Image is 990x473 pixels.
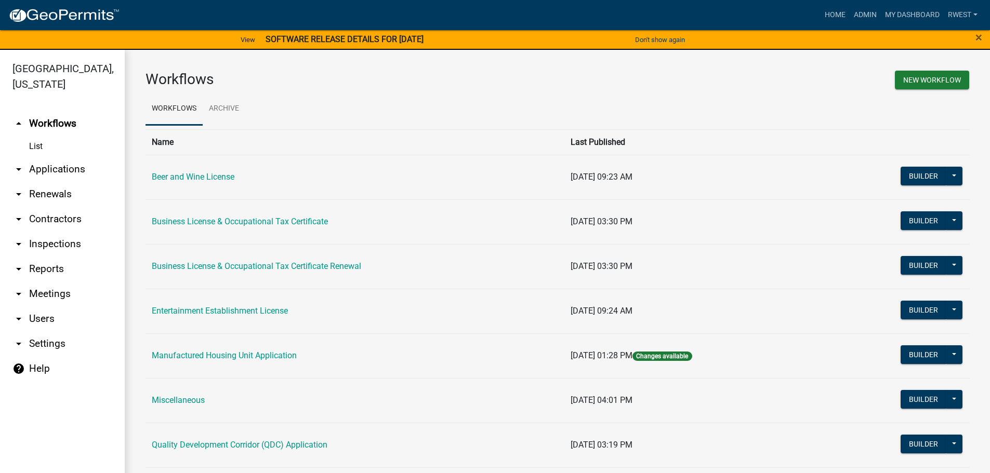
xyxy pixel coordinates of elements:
span: Changes available [632,352,692,361]
a: Business License & Occupational Tax Certificate [152,217,328,226]
button: Don't show again [631,31,689,48]
span: [DATE] 03:19 PM [571,440,632,450]
i: arrow_drop_down [12,288,25,300]
i: help [12,362,25,375]
i: arrow_drop_down [12,263,25,275]
button: Builder [901,167,946,185]
a: Miscellaneous [152,395,205,405]
th: Name [146,129,564,155]
a: Business License & Occupational Tax Certificate Renewal [152,261,361,271]
button: Builder [901,301,946,319]
i: arrow_drop_up [12,117,25,130]
a: Beer and Wine License [152,172,234,182]
span: [DATE] 03:30 PM [571,261,632,271]
span: [DATE] 04:01 PM [571,395,632,405]
a: Quality Development Corridor (QDC) Application [152,440,327,450]
button: Builder [901,345,946,364]
span: [DATE] 03:30 PM [571,217,632,226]
button: Builder [901,390,946,409]
i: arrow_drop_down [12,238,25,250]
i: arrow_drop_down [12,213,25,225]
span: [DATE] 09:24 AM [571,306,632,316]
a: Archive [203,92,245,126]
a: Workflows [146,92,203,126]
i: arrow_drop_down [12,337,25,350]
button: Builder [901,435,946,453]
h3: Workflows [146,71,550,88]
a: rwest [944,5,982,25]
i: arrow_drop_down [12,313,25,325]
span: × [975,30,982,45]
a: My Dashboard [881,5,944,25]
button: New Workflow [895,71,969,89]
a: Entertainment Establishment License [152,306,288,316]
button: Builder [901,211,946,230]
strong: SOFTWARE RELEASE DETAILS FOR [DATE] [266,34,424,44]
button: Builder [901,256,946,275]
i: arrow_drop_down [12,188,25,200]
span: [DATE] 09:23 AM [571,172,632,182]
i: arrow_drop_down [12,163,25,175]
span: [DATE] 01:28 PM [571,350,632,360]
a: Home [821,5,850,25]
a: View [236,31,259,48]
a: Admin [850,5,881,25]
button: Close [975,31,982,44]
a: Manufactured Housing Unit Application [152,350,297,360]
th: Last Published [564,129,827,155]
